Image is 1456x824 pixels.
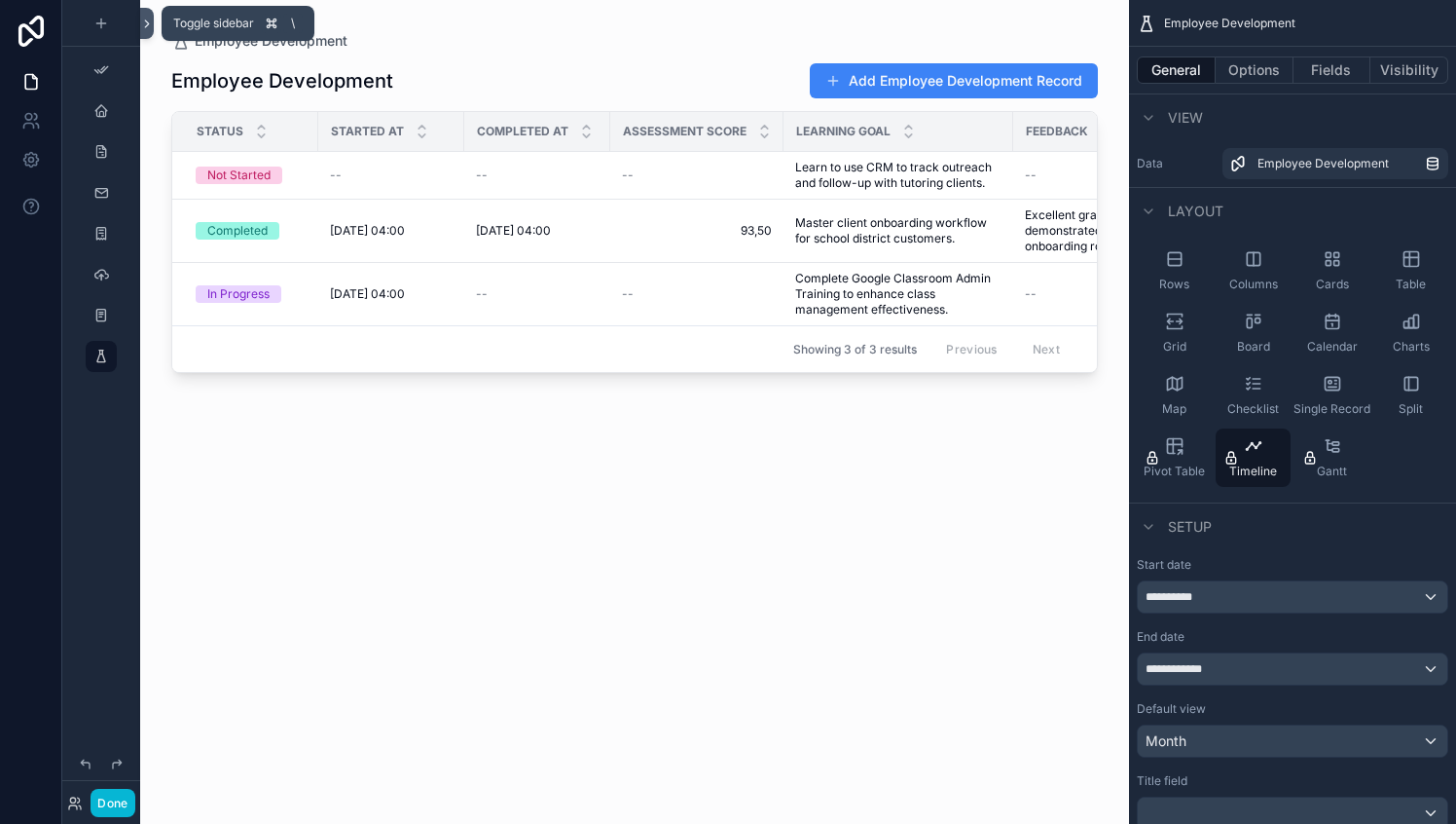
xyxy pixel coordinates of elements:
[1146,731,1186,751] span: Month
[1137,156,1215,171] label: Data
[1168,517,1212,537] span: Setup
[1216,56,1293,84] button: Options
[1216,304,1291,362] button: Board
[1164,16,1295,31] span: Employee Development
[285,16,301,31] span: \
[1294,304,1369,362] button: Calendar
[1216,242,1291,300] button: Columns
[1137,242,1212,300] button: Rows
[1294,242,1369,300] button: Cards
[1227,401,1279,417] span: Checklist
[1307,339,1358,355] span: Calendar
[1216,429,1291,487] button: Timeline
[1137,629,1184,645] label: End date
[1399,401,1423,417] span: Split
[331,124,404,139] span: Started At
[1168,108,1203,128] span: View
[1163,339,1186,355] span: Grid
[1257,156,1389,171] span: Employee Development
[1137,304,1212,362] button: Grid
[1159,277,1189,292] span: Rows
[1373,304,1448,362] button: Charts
[1137,56,1216,84] button: General
[1162,401,1186,417] span: Map
[1237,339,1270,355] span: Board
[1373,366,1448,425] button: Split
[1144,464,1205,479] span: Pivot Table
[1293,56,1371,84] button: Fields
[1137,429,1212,487] button: Pivot Table
[1293,401,1370,417] span: Single Record
[1294,366,1369,425] button: Single Record
[173,16,254,31] span: Toggle sidebar
[793,342,917,357] span: Showing 3 of 3 results
[1294,429,1369,487] button: Gantt
[1137,557,1191,573] label: Start date
[1137,701,1206,717] label: Default view
[477,124,568,139] span: Completed At
[1026,124,1088,139] span: Feedback
[91,789,134,817] button: Done
[1396,277,1426,292] span: Table
[1137,725,1448,758] button: Month
[1229,464,1277,479] span: Timeline
[197,124,243,139] span: Status
[1222,148,1448,179] a: Employee Development
[1137,773,1187,789] label: Title field
[1216,366,1291,425] button: Checklist
[1393,339,1430,355] span: Charts
[796,124,891,139] span: Learning Goal
[1373,242,1448,300] button: Table
[623,124,746,139] span: Assessment Score
[1137,366,1212,425] button: Map
[1316,277,1349,292] span: Cards
[1168,202,1223,221] span: Layout
[1370,56,1448,84] button: Visibility
[1229,277,1278,292] span: Columns
[1317,464,1347,479] span: Gantt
